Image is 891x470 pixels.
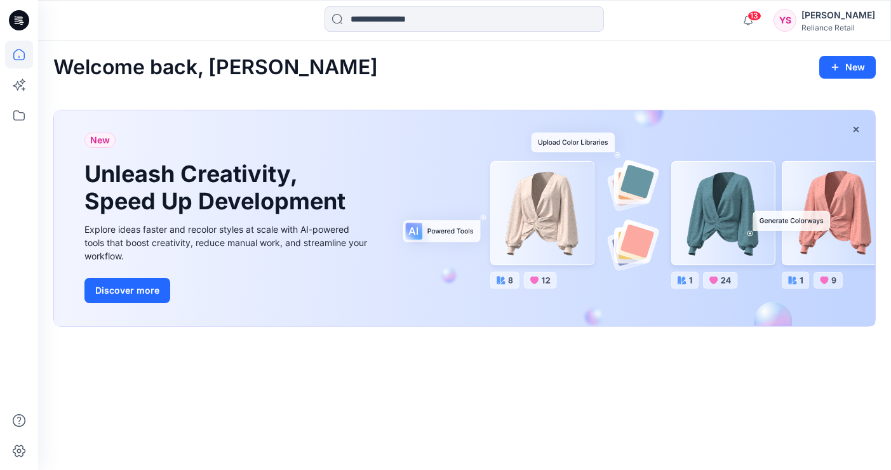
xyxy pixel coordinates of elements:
[774,9,796,32] div: YS
[801,23,875,32] div: Reliance Retail
[90,133,110,148] span: New
[747,11,761,21] span: 13
[53,56,378,79] h2: Welcome back, [PERSON_NAME]
[801,8,875,23] div: [PERSON_NAME]
[84,278,170,303] button: Discover more
[84,160,351,215] h1: Unleash Creativity, Speed Up Development
[819,56,876,79] button: New
[84,223,370,263] div: Explore ideas faster and recolor styles at scale with AI-powered tools that boost creativity, red...
[84,278,370,303] a: Discover more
